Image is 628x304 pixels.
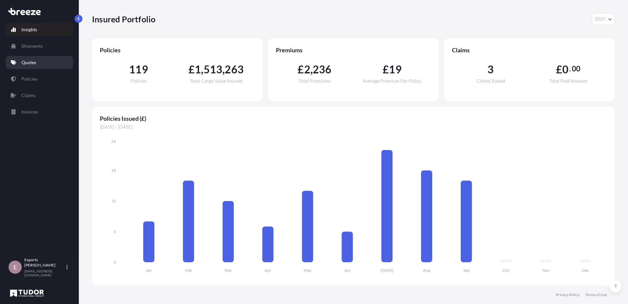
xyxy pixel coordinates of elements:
[21,92,35,99] p: Claims
[111,198,116,203] tspan: 12
[21,43,43,49] p: Shipments
[585,292,607,297] a: Terms of Use
[6,105,73,118] a: Invoices
[204,64,223,75] span: 513
[24,257,65,268] p: Exports [PERSON_NAME]
[463,268,470,273] tspan: Sep
[276,46,431,54] span: Premiums
[146,268,152,273] tspan: Jan
[111,139,116,144] tspan: 24
[13,264,17,270] span: E
[6,39,73,53] a: Shipments
[562,64,569,75] span: 0
[6,72,73,86] a: Policies
[304,64,310,75] span: 2
[8,288,46,298] img: organization-logo
[477,79,505,83] span: Claims Raised
[222,64,225,75] span: ,
[556,292,580,297] a: Privacy Policy
[201,64,203,75] span: ,
[389,64,401,75] span: 19
[503,268,509,273] tspan: Oct
[313,64,332,75] span: 236
[21,26,37,33] p: Insights
[129,64,148,75] span: 119
[114,260,116,265] tspan: 0
[582,268,589,273] tspan: Dec
[225,64,244,75] span: 263
[595,16,605,22] span: 2025
[487,64,494,75] span: 3
[100,114,607,122] span: Policies Issued (£)
[100,124,607,130] span: [DATE] - [DATE]
[264,268,271,273] tspan: Apr
[195,64,201,75] span: 1
[185,268,192,273] tspan: Feb
[556,64,562,75] span: £
[100,46,255,54] span: Policies
[21,76,37,82] p: Policies
[189,64,195,75] span: £
[363,79,421,83] span: Average Premium Per Policy
[423,268,431,273] tspan: Aug
[304,268,312,273] tspan: May
[190,79,242,83] span: Total Cargo Value Insured
[592,13,615,25] button: Year Selector
[111,168,116,173] tspan: 18
[6,23,73,36] a: Insights
[6,89,73,102] a: Claims
[92,14,155,24] p: Insured Portfolio
[569,66,571,71] span: .
[114,229,116,234] tspan: 6
[452,46,607,54] span: Claims
[131,79,147,83] span: Policies
[381,268,393,273] tspan: [DATE]
[344,268,350,273] tspan: Jun
[542,268,550,273] tspan: Nov
[299,79,331,83] span: Total Premiums
[298,64,304,75] span: £
[572,66,580,71] span: 00
[225,268,232,273] tspan: Mar
[549,79,587,83] span: Total Paid Amount
[310,64,313,75] span: ,
[383,64,389,75] span: £
[21,109,38,115] p: Invoices
[24,269,65,277] p: [EMAIL_ADDRESS][DOMAIN_NAME]
[6,56,73,69] a: Quotes
[21,59,36,66] p: Quotes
